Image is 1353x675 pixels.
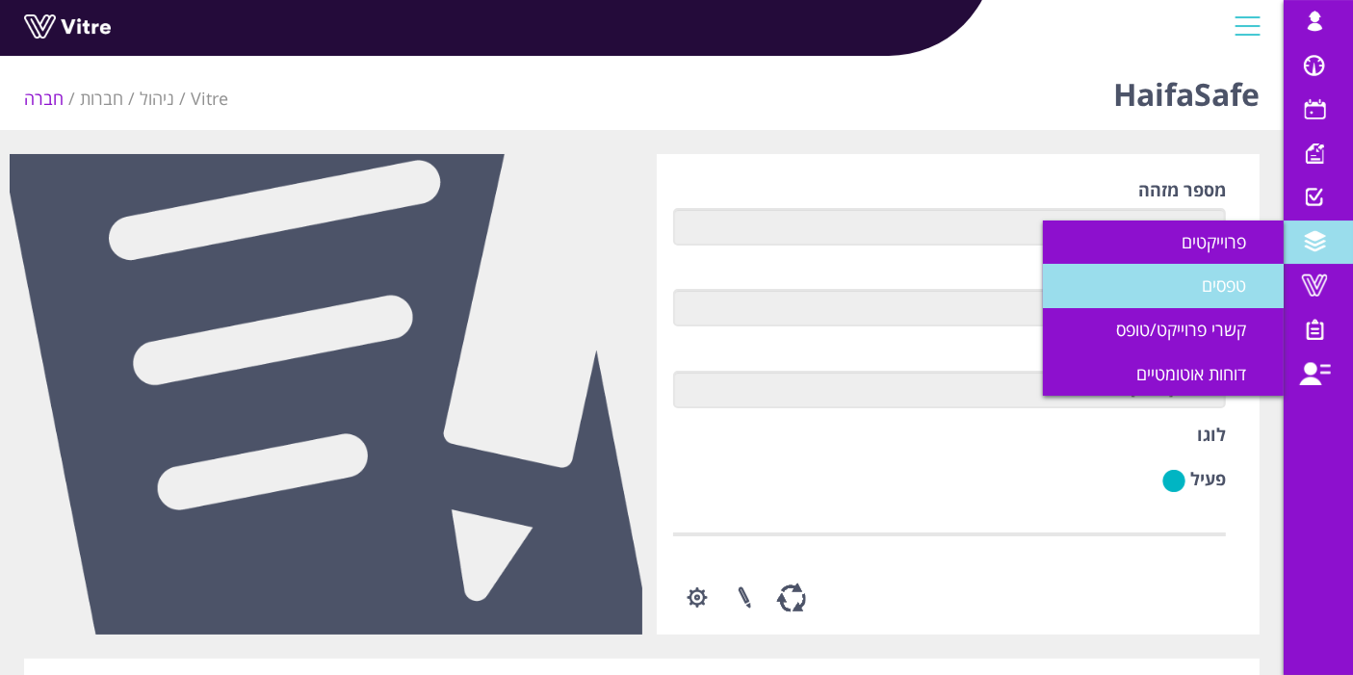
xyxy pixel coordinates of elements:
[1190,467,1226,492] label: פעיל
[1043,352,1284,397] a: דוחות אוטומטיים
[80,87,123,110] a: חברות
[1182,230,1269,253] span: פרוייקטים
[1043,264,1284,308] a: טפסים
[24,87,80,112] li: חברה
[1043,221,1284,265] a: פרוייקטים
[1202,273,1269,297] span: טפסים
[191,87,228,110] a: Vitre
[1197,423,1226,448] label: לוגו
[140,87,191,112] li: ניהול
[1138,178,1226,203] label: מספר מזהה
[1116,318,1269,341] span: קשרי פרוייקט/טופס
[1136,362,1269,385] span: דוחות אוטומטיים
[1043,308,1284,352] a: קשרי פרוייקט/טופס
[1162,469,1185,493] img: yes
[1113,48,1260,130] h1: HaifaSafe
